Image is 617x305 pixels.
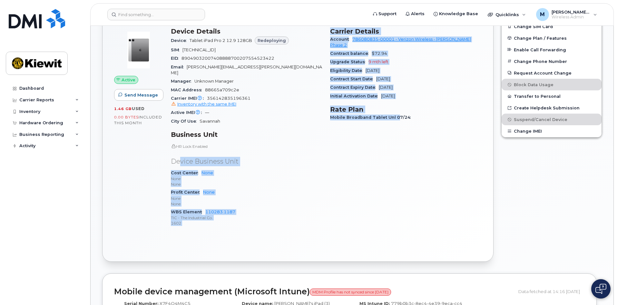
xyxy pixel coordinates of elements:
[376,76,390,81] span: [DATE]
[330,85,379,90] span: Contract Expiry Date
[114,89,163,101] button: Send Message
[330,37,471,47] a: 786080835-00001 - Verizon Wireless - [PERSON_NAME] Phase 2
[540,11,545,18] span: M
[381,94,395,98] span: [DATE]
[502,32,602,44] button: Change Plan / Features
[368,59,388,64] span: 9 mth left
[514,36,567,40] span: Change Plan / Features
[502,114,602,125] button: Suspend/Cancel Device
[171,196,322,201] p: None
[532,8,602,21] div: Melissa.Arnsdorff
[205,110,209,115] span: —
[330,106,482,113] h3: Rate Plan
[502,21,602,32] button: Change SIM Card
[200,119,220,124] span: Savannah
[514,47,566,52] span: Enable Call Forwarding
[171,79,194,84] span: Manager
[203,190,215,195] a: None
[114,287,514,296] h2: Mobile device management (Microsoft Intune)
[483,8,530,21] div: Quicklinks
[171,65,322,75] span: [PERSON_NAME][EMAIL_ADDRESS][PERSON_NAME][DOMAIN_NAME]
[182,47,216,52] span: [TECHNICAL_ID]
[310,289,391,296] span: MDM Profile has not synced since [DATE]
[205,87,239,92] span: 88665a709c2e
[552,9,590,15] span: [PERSON_NAME].[PERSON_NAME]
[171,96,322,107] span: 356142835196361
[171,96,207,101] span: Carrier IMEI
[495,12,519,17] span: Quicklinks
[372,51,387,56] span: $72.94
[190,38,252,43] span: Tablet iPad Pro 2 12.9 128GB
[171,102,236,107] a: Inventory with the same IMEI
[171,47,182,52] span: SIM
[114,115,162,125] span: included this month
[502,56,602,67] button: Change Phone Number
[124,92,158,98] span: Send Message
[171,181,322,187] p: None
[378,11,397,17] span: Support
[502,90,602,102] button: Transfer to Personal
[502,125,602,137] button: Change IMEI
[171,190,203,195] span: Profit Center
[330,68,366,73] span: Eligibility Date
[552,15,590,20] span: Wireless Admin
[132,106,145,111] span: used
[171,119,200,124] span: City Of Use
[171,215,322,220] p: TIC - The Industrial Co.
[411,11,425,17] span: Alerts
[181,56,274,61] span: 89049032007408888700207554523422
[177,102,236,107] span: Inventory with the same IMEI
[171,87,205,92] span: MAC Address
[258,37,286,44] span: Redeploying
[502,79,602,90] button: Block Data Usage
[171,56,181,61] span: EID
[171,27,322,35] h3: Device Details
[171,176,322,181] p: None
[502,67,602,79] button: Request Account Change
[171,65,187,69] span: Email
[171,170,201,175] span: Cost Center
[330,37,352,42] span: Account
[171,220,322,226] p: 1602
[502,44,602,56] button: Enable Call Forwarding
[171,131,322,138] h3: Business Unit
[401,7,429,20] a: Alerts
[171,209,205,214] span: WBS Element
[114,107,132,111] span: 1.46 GB
[171,38,190,43] span: Device
[330,76,376,81] span: Contract Start Date
[502,102,602,114] a: Create Helpdesk Submission
[171,201,322,207] p: None
[366,68,379,73] span: [DATE]
[194,79,234,84] span: Unknown Manager
[114,115,139,119] span: 0.00 Bytes
[330,94,381,98] span: Initial Activation Date
[330,51,372,56] span: Contract balance
[368,7,401,20] a: Support
[171,110,205,115] span: Active IMEI
[518,285,585,298] div: Data fetched at 14:16 [DATE]
[205,209,235,214] a: 110283.1187
[119,31,158,69] img: image20231002-3703462-hvu5v4.jpeg
[429,7,483,20] a: Knowledge Base
[122,77,135,83] span: Active
[330,27,482,35] h3: Carrier Details
[107,9,205,20] input: Find something...
[439,11,478,17] span: Knowledge Base
[171,157,322,166] p: Device Business Unit
[595,284,606,294] img: Open chat
[514,117,567,122] span: Suspend/Cancel Device
[330,59,368,64] span: Upgrade Status
[379,85,393,90] span: [DATE]
[201,170,213,175] a: None
[171,144,322,149] p: HR Lock Enabled
[330,115,414,120] span: Mobile Broadband Tablet Unl 07/24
